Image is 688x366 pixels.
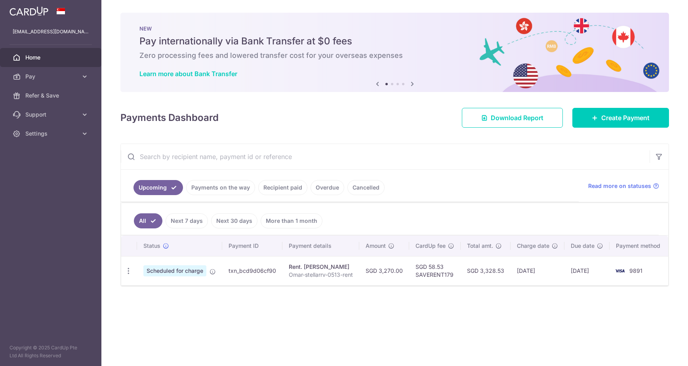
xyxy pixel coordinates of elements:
a: Payments on the way [186,180,255,195]
a: Download Report [462,108,563,128]
th: Payment ID [222,236,282,256]
span: Read more on statuses [588,182,651,190]
a: Read more on statuses [588,182,659,190]
span: Support [25,111,78,119]
span: 9891 [629,267,642,274]
a: Upcoming [133,180,183,195]
p: [EMAIL_ADDRESS][DOMAIN_NAME] [13,28,89,36]
th: Payment details [282,236,359,256]
p: Omar-stellarrv-0513-rent [289,271,353,279]
span: Charge date [517,242,549,250]
td: txn_bcd9d06cf90 [222,256,282,285]
td: [DATE] [564,256,610,285]
a: Next 30 days [211,213,257,228]
a: All [134,213,162,228]
img: Bank transfer banner [120,13,669,92]
span: Total amt. [467,242,493,250]
a: Next 7 days [166,213,208,228]
span: Amount [366,242,386,250]
td: [DATE] [511,256,564,285]
a: Learn more about Bank Transfer [139,70,237,78]
h4: Payments Dashboard [120,111,219,125]
span: Pay [25,73,78,80]
img: Bank Card [612,266,628,276]
td: SGD 58.53 SAVERENT179 [409,256,461,285]
span: Download Report [491,113,543,123]
td: SGD 3,270.00 [359,256,409,285]
a: Create Payment [572,108,669,128]
span: Scheduled for charge [143,265,206,276]
a: More than 1 month [261,213,322,228]
span: Due date [571,242,595,250]
p: NEW [139,25,650,32]
h5: Pay internationally via Bank Transfer at $0 fees [139,35,650,48]
span: CardUp fee [415,242,446,250]
th: Payment method [610,236,670,256]
h6: Zero processing fees and lowered transfer cost for your overseas expenses [139,51,650,60]
a: Overdue [311,180,344,195]
input: Search by recipient name, payment id or reference [121,144,650,169]
span: Refer & Save [25,92,78,100]
span: Create Payment [601,113,650,123]
span: Status [143,242,160,250]
a: Cancelled [347,180,385,195]
img: CardUp [10,6,48,16]
span: Home [25,54,78,61]
td: SGD 3,328.53 [461,256,511,285]
span: Settings [25,130,78,138]
div: Rent. [PERSON_NAME] [289,263,353,271]
a: Recipient paid [258,180,307,195]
